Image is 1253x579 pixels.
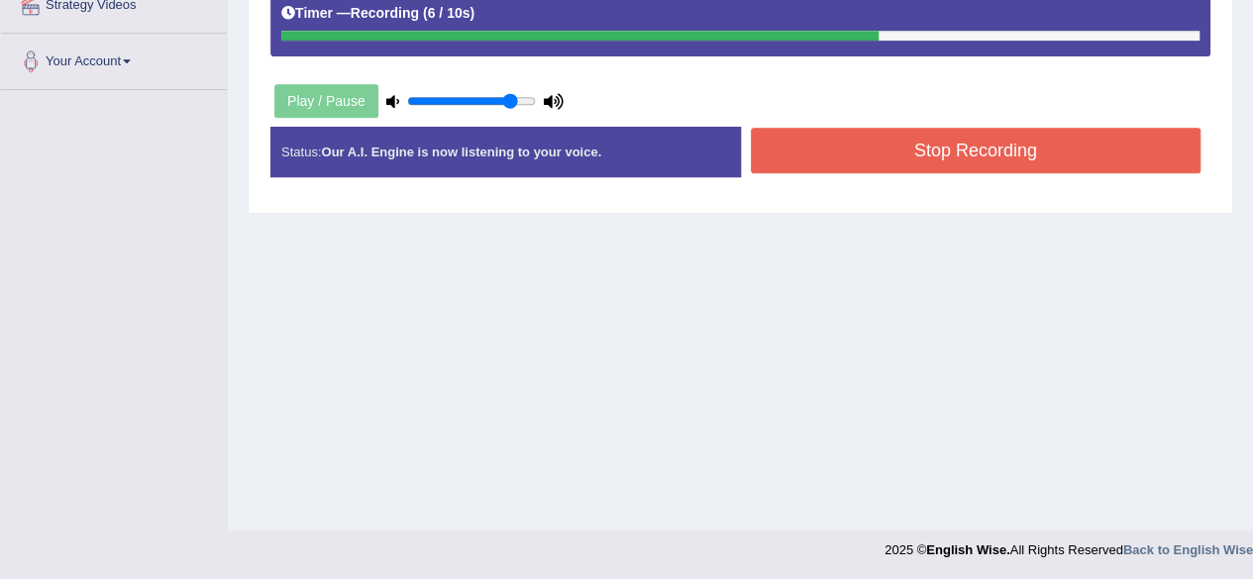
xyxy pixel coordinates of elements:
b: 6 / 10s [428,5,470,21]
button: Stop Recording [751,128,1201,173]
div: 2025 © All Rights Reserved [885,531,1253,559]
a: Back to English Wise [1123,542,1253,557]
b: ( [423,5,428,21]
b: ) [470,5,474,21]
a: Your Account [1,34,227,83]
div: Status: [270,127,741,177]
strong: English Wise. [926,542,1009,557]
h5: Timer — [281,6,474,21]
strong: Our A.I. Engine is now listening to your voice. [321,145,601,159]
b: Recording [351,5,419,21]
